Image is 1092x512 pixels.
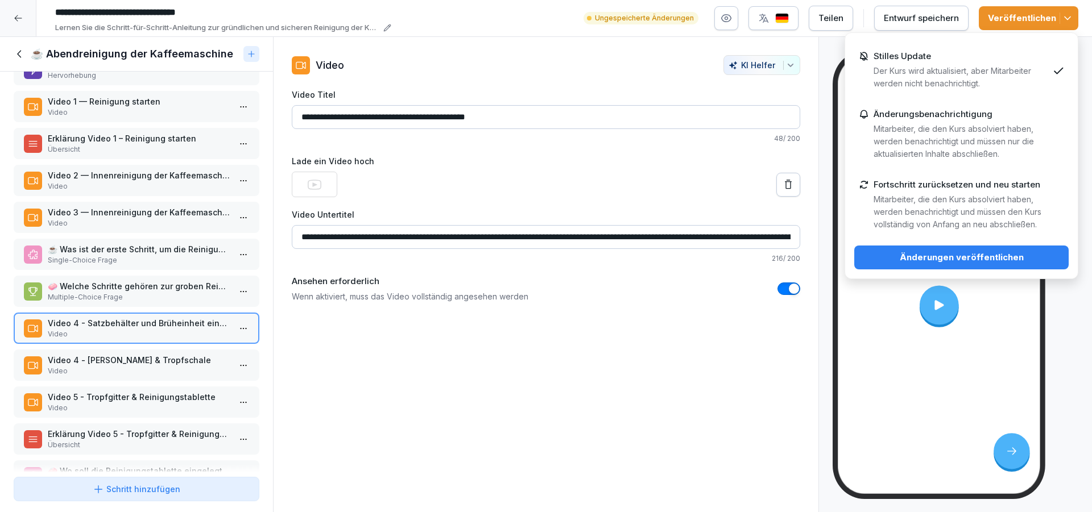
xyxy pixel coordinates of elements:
[809,6,853,31] button: Teilen
[292,209,800,220] label: Video Untertitel
[863,251,1060,264] div: Änderungen veröffentlichen
[48,440,230,450] p: Übersicht
[729,60,795,70] div: KI Helfer
[14,423,259,455] div: Erklärung Video 5 - Tropfgitter & ReinigungstabletteÜbersicht
[48,144,230,155] p: Übersicht
[48,403,230,413] p: Video
[48,181,230,192] p: Video
[55,22,380,34] p: Lernen Sie die Schritt-für-Schritt-Anleitung zur gründlichen und sicheren Reinigung der Kaffeemas...
[48,280,230,292] p: 🧼 Welche Schritte gehören zur groben Reinigung von Satzbehälter und Brüheinheit?
[48,255,230,265] p: Single-Choice Frage
[14,165,259,196] div: Video 2 — Innenreinigung der KaffeemaschineVideo
[874,109,992,119] p: Änderungsbenachrichtigung
[48,218,230,228] p: Video
[14,91,259,122] div: Video 1 — Reinigung startenVideo
[48,169,230,181] p: Video 2 — Innenreinigung der Kaffeemaschine
[14,313,259,344] div: Video 4 - Satzbehälter und Brüheinheit einsetzenVideo
[292,290,528,302] p: Wenn aktiviert, muss das Video vollständig angesehen werden
[48,132,230,144] p: Erklärung Video 1 – Reinigung starten
[48,70,230,81] p: Hervorhebung
[48,354,230,366] p: Video 4 - [PERSON_NAME] & Tropfschale
[874,123,1048,160] p: Mitarbeiter, die den Kurs absolviert haben, werden benachrichtigt und müssen nur die aktualisiert...
[48,107,230,118] p: Video
[48,243,230,255] p: ☕️ Was ist der erste Schritt, um die Reinigung der Kaffeemaschine zu starten?
[48,206,230,218] p: Video 3 — Innenreinigung der Kaffeemaschine
[93,483,180,495] div: Schritt hinzufügen
[14,202,259,233] div: Video 3 — Innenreinigung der KaffeemaschineVideo
[979,6,1078,30] button: Veröffentlichen
[31,47,233,61] h1: ☕ Abendreinigung der Kaffeemaschine
[14,276,259,307] div: 🧼 Welche Schritte gehören zur groben Reinigung von Satzbehälter und Brüheinheit?Multiple-Choice F...
[874,51,931,61] p: Stilles Update
[316,57,344,73] p: Video
[874,193,1048,231] p: Mitarbeiter, die den Kurs absolviert haben, werden benachrichtigt und müssen den Kurs vollständig...
[14,460,259,492] div: 🧼 Wo soll die Reinigungstablette eingelegt werden?Single-Choice Frage
[292,275,528,288] label: Ansehen erforderlich
[292,89,800,101] label: Video Titel
[48,391,230,403] p: Video 5 - Tropfgitter & Reinigungstablette
[292,253,800,264] p: 216 / 200
[988,12,1069,24] div: Veröffentlichen
[854,245,1069,269] button: Änderungen veröffentlichen
[884,12,959,24] div: Entwurf speichern
[775,13,789,24] img: de.svg
[292,155,800,167] label: Lade ein Video hoch
[14,477,259,501] button: Schritt hinzufügen
[14,239,259,270] div: ☕️ Was ist der erste Schritt, um die Reinigung der Kaffeemaschine zu starten?Single-Choice Frage
[14,386,259,418] div: Video 5 - Tropfgitter & ReinigungstabletteVideo
[48,428,230,440] p: Erklärung Video 5 - Tropfgitter & Reinigungstablette
[48,366,230,376] p: Video
[292,134,800,144] p: 48 / 200
[48,95,230,107] p: Video 1 — Reinigung starten
[818,12,843,24] div: Teilen
[48,317,230,329] p: Video 4 - Satzbehälter und Brüheinheit einsetzen
[874,65,1048,90] p: Der Kurs wird aktualisiert, aber Mitarbeiter werden nicht benachrichtigt.
[14,349,259,381] div: Video 4 - [PERSON_NAME] & TropfschaleVideo
[723,55,800,75] button: KI Helfer
[874,6,969,31] button: Entwurf speichern
[595,13,694,23] p: Ungespeicherte Änderungen
[14,128,259,159] div: Erklärung Video 1 – Reinigung startenÜbersicht
[874,180,1040,190] p: Fortschritt zurücksetzen und neu starten
[48,329,230,339] p: Video
[48,292,230,302] p: Multiple-Choice Frage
